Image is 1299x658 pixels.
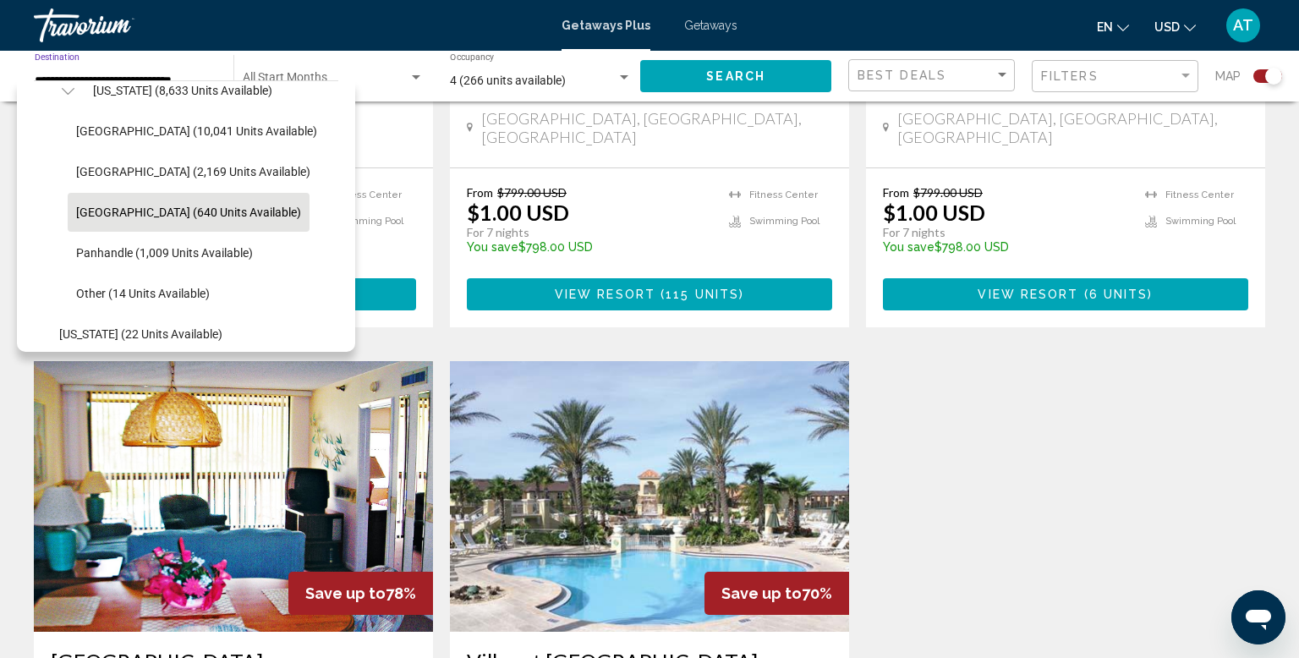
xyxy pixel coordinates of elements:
[1165,189,1234,200] span: Fitness Center
[913,185,983,200] span: $799.00 USD
[59,327,222,341] span: [US_STATE] (22 units available)
[450,361,849,632] img: ii_vrp1.jpg
[562,19,650,32] a: Getaways Plus
[93,84,272,97] span: [US_STATE] (8,633 units available)
[68,112,326,151] button: [GEOGRAPHIC_DATA] (10,041 units available)
[883,185,909,200] span: From
[1221,8,1265,43] button: User Menu
[655,288,744,302] span: ( )
[34,361,433,632] img: 5107I01X.jpg
[51,315,231,354] button: [US_STATE] (22 units available)
[1089,288,1148,302] span: 6 units
[497,185,567,200] span: $799.00 USD
[68,274,218,313] button: Other (14 units available)
[1097,20,1113,34] span: en
[288,572,433,615] div: 78%
[1097,14,1129,39] button: Change language
[51,74,85,107] button: Toggle Florida (8,633 units available)
[76,124,317,138] span: [GEOGRAPHIC_DATA] (10,041 units available)
[883,278,1248,310] button: View Resort(6 units)
[1231,590,1285,644] iframe: Button to launch messaging window
[76,165,310,178] span: [GEOGRAPHIC_DATA] (2,169 units available)
[706,70,765,84] span: Search
[333,189,402,200] span: Fitness Center
[467,240,712,254] p: $798.00 USD
[76,246,253,260] span: Panhandle (1,009 units available)
[749,189,818,200] span: Fitness Center
[481,109,832,146] span: [GEOGRAPHIC_DATA], [GEOGRAPHIC_DATA], [GEOGRAPHIC_DATA]
[749,216,819,227] span: Swimming Pool
[555,288,655,302] span: View Resort
[1154,20,1180,34] span: USD
[333,216,403,227] span: Swimming Pool
[467,185,493,200] span: From
[858,69,946,82] span: Best Deals
[883,240,1128,254] p: $798.00 USD
[1233,17,1253,34] span: AT
[305,584,386,602] span: Save up to
[450,74,566,87] span: 4 (266 units available)
[666,288,739,302] span: 115 units
[1215,64,1241,88] span: Map
[467,225,712,240] p: For 7 nights
[1032,59,1198,94] button: Filter
[978,288,1078,302] span: View Resort
[1154,14,1196,39] button: Change currency
[883,200,985,225] p: $1.00 USD
[467,200,569,225] p: $1.00 USD
[858,69,1010,83] mat-select: Sort by
[68,152,319,191] button: [GEOGRAPHIC_DATA] (2,169 units available)
[1079,288,1154,302] span: ( )
[467,278,832,310] button: View Resort(115 units)
[68,233,261,272] button: Panhandle (1,009 units available)
[684,19,737,32] a: Getaways
[76,206,301,219] span: [GEOGRAPHIC_DATA] (640 units available)
[1041,69,1099,83] span: Filters
[1165,216,1236,227] span: Swimming Pool
[704,572,849,615] div: 70%
[85,71,281,110] button: [US_STATE] (8,633 units available)
[467,240,518,254] span: You save
[883,240,935,254] span: You save
[34,8,545,42] a: Travorium
[640,60,831,91] button: Search
[897,109,1248,146] span: [GEOGRAPHIC_DATA], [GEOGRAPHIC_DATA], [GEOGRAPHIC_DATA]
[76,287,210,300] span: Other (14 units available)
[721,584,802,602] span: Save up to
[68,193,310,232] button: [GEOGRAPHIC_DATA] (640 units available)
[883,225,1128,240] p: For 7 nights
